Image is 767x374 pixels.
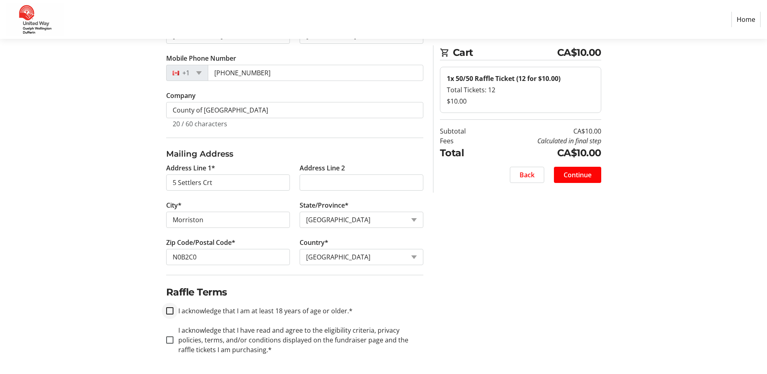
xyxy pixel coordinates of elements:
input: Zip or Postal Code [166,249,290,265]
input: (506) 234-5678 [208,65,423,81]
label: Zip Code/Postal Code* [166,238,235,247]
div: Total Tickets: 12 [447,85,594,95]
a: Home [731,12,761,27]
strong: 1x 50/50 Raffle Ticket (12 for $10.00) [447,74,560,83]
label: Mobile Phone Number [166,53,236,63]
button: Continue [554,167,601,183]
td: Total [440,146,486,160]
img: United Way Guelph Wellington Dufferin's Logo [6,3,64,36]
td: Subtotal [440,126,486,136]
td: CA$10.00 [486,146,601,160]
td: Fees [440,136,486,146]
label: I acknowledge that I am at least 18 years of age or older.* [173,306,353,316]
span: Cart [453,45,557,60]
tr-character-limit: 20 / 60 characters [173,119,227,128]
button: Back [510,167,544,183]
span: Back [520,170,535,180]
span: CA$10.00 [557,45,601,60]
h2: Raffle Terms [166,285,423,300]
div: $10.00 [447,96,594,106]
h3: Mailing Address [166,148,423,160]
td: CA$10.00 [486,126,601,136]
label: City* [166,200,182,210]
input: Address [166,174,290,191]
label: Company [166,91,196,100]
input: City [166,212,290,228]
label: State/Province* [300,200,349,210]
span: Continue [564,170,592,180]
td: Calculated in final step [486,136,601,146]
label: Address Line 1* [166,163,215,173]
label: I acknowledge that I have read and agree to the eligibility criteria, privacy policies, terms, an... [173,325,423,355]
label: Address Line 2 [300,163,345,173]
label: Country* [300,238,328,247]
